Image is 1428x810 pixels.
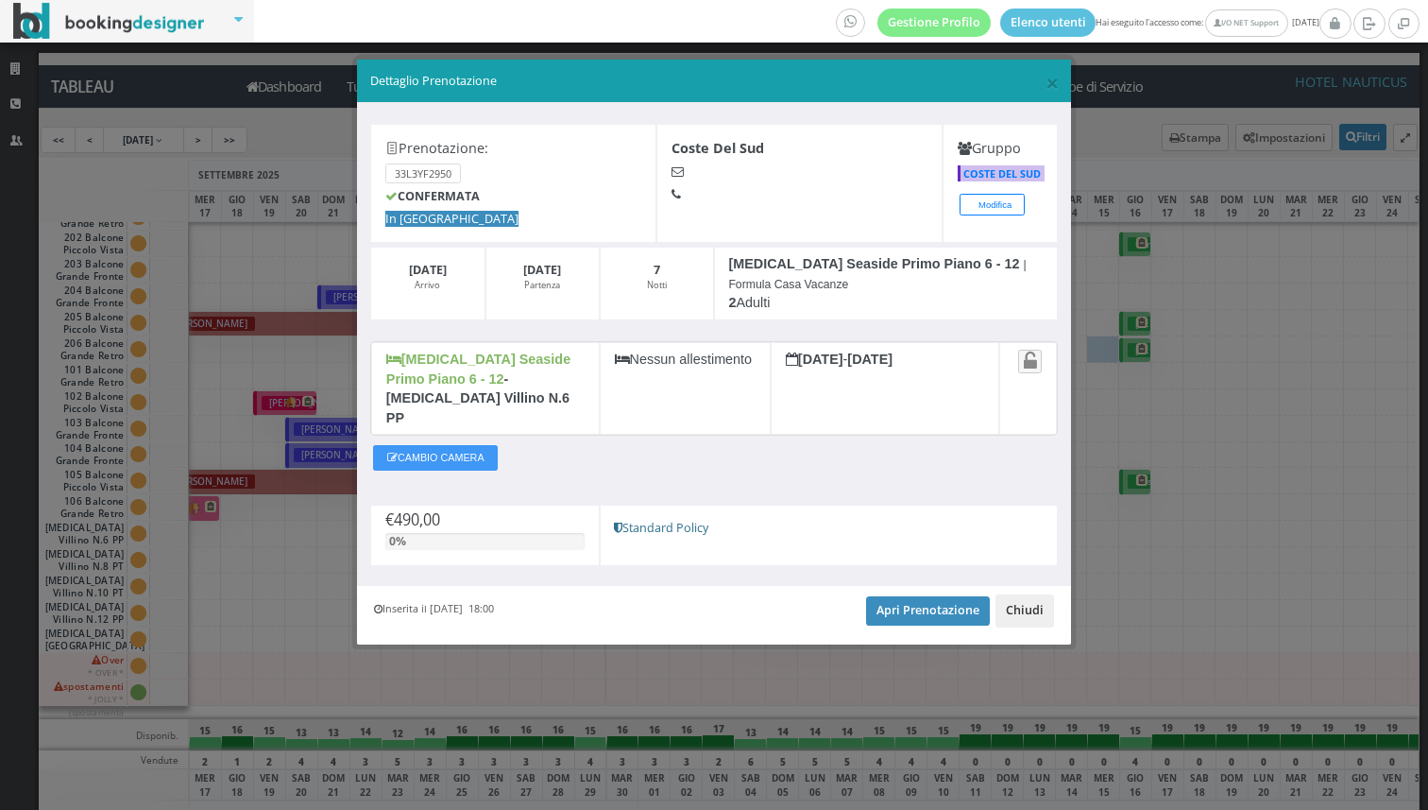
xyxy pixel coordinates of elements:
h4: Gruppo [958,140,1043,156]
h6: Inserita il [DATE] 18:00 [374,603,494,615]
img: BookingDesigner.com [13,3,205,40]
span: In [GEOGRAPHIC_DATA] [385,211,518,227]
button: Modifica [960,194,1025,215]
div: 0% pagato [385,533,411,550]
a: Apri Prenotazione [866,596,990,625]
b: Coste Del Sud [671,139,764,157]
h5: Standard Policy [614,521,1043,535]
div: - [771,342,999,436]
a: Attiva il blocco spostamento [1018,350,1042,373]
h4: Prenotazione: [385,140,642,156]
span: Hai eseguito l'accesso come: [DATE] [836,9,1319,37]
button: Close [1045,71,1059,95]
a: COSTE DEL SUD [958,165,1045,181]
button: Chiudi [995,595,1054,627]
span: 490,00 [394,509,440,530]
b: 7 [654,262,660,278]
b: [MEDICAL_DATA] Seaside Primo Piano 6 - 12 [386,352,570,387]
b: [DATE] [409,262,447,278]
b: CONFERMATA [385,188,480,204]
small: Notti [647,279,667,291]
a: I/O NET Support [1205,9,1287,37]
button: CAMBIO CAMERA [373,445,498,470]
small: | Formula Casa Vacanze [728,258,1026,291]
b: [DATE] [523,262,561,278]
a: Gestione Profilo [877,9,991,37]
small: Partenza [524,279,560,291]
span: × [1045,66,1059,98]
b: [DATE] [786,352,843,367]
small: Arrivo [415,279,440,291]
h5: Dettaglio Prenotazione [370,73,1059,90]
span: € [385,509,440,530]
b: - [MEDICAL_DATA] Villino N.6 PP [386,371,569,425]
div: Nessun allestimento [600,342,771,436]
b: 2 [728,295,736,310]
small: 33L3YF2950 [385,164,461,183]
b: [MEDICAL_DATA] Seaside Primo Piano 6 - 12 [728,256,1019,271]
a: Elenco utenti [1000,9,1096,37]
b: [DATE] [847,352,892,367]
div: Adulti [714,247,1058,320]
